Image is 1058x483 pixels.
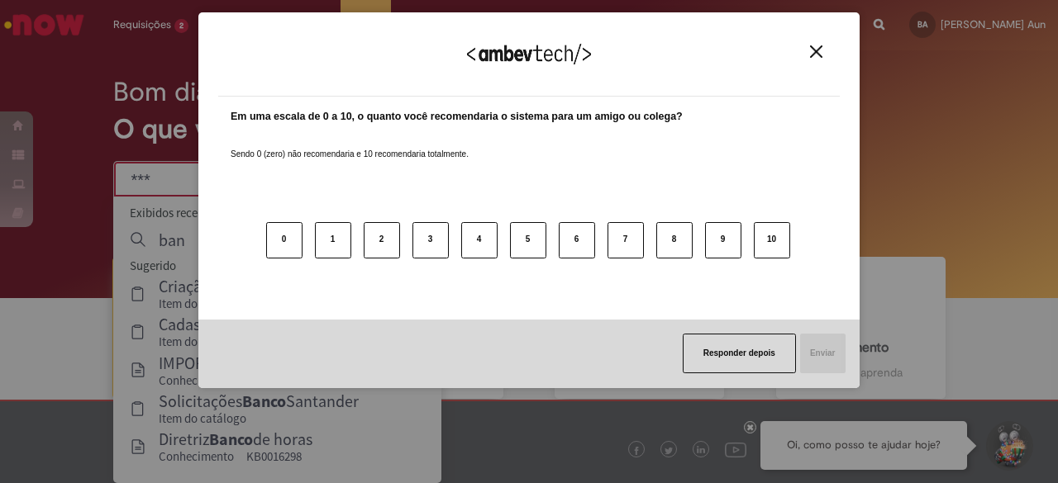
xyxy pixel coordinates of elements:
button: 3 [412,222,449,258]
img: Close [810,45,822,58]
button: 5 [510,222,546,258]
button: Close [805,45,827,59]
img: Logo Ambevtech [467,44,591,64]
button: 10 [754,222,790,258]
button: 1 [315,222,351,258]
button: 0 [266,222,303,258]
button: 7 [608,222,644,258]
button: 9 [705,222,741,258]
label: Em uma escala de 0 a 10, o quanto você recomendaria o sistema para um amigo ou colega? [231,109,683,125]
button: 6 [559,222,595,258]
button: 8 [656,222,693,258]
button: 2 [364,222,400,258]
button: Responder depois [683,334,796,373]
button: 4 [461,222,498,258]
label: Sendo 0 (zero) não recomendaria e 10 recomendaria totalmente. [231,129,469,160]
